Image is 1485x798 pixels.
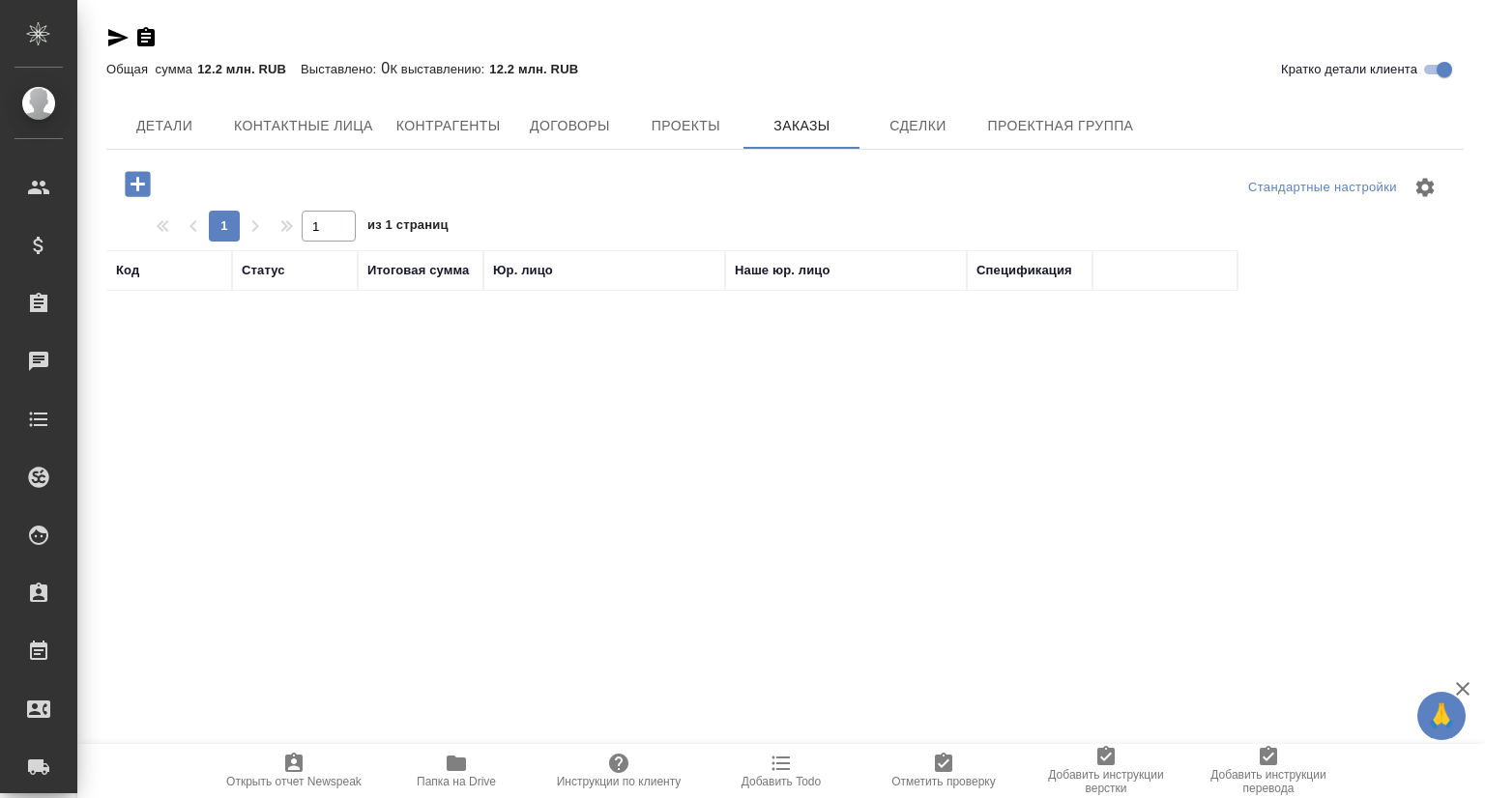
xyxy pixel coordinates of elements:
span: Заказы [755,114,848,138]
button: Инструкции по клиенту [538,744,700,798]
span: Контактные лица [234,114,373,138]
div: Код [116,261,139,280]
span: Сделки [871,114,964,138]
span: Кратко детали клиента [1281,60,1417,79]
p: Общая сумма [106,62,197,76]
div: Наше юр. лицо [735,261,830,280]
button: Добавить проект [111,164,164,204]
span: Контрагенты [396,114,501,138]
button: Скопировать ссылку для ЯМессенджера [106,26,130,49]
span: Отметить проверку [891,775,995,788]
span: Настроить таблицу [1402,164,1448,211]
div: 0 [106,57,1464,80]
p: К выставлению: [390,62,489,76]
button: Отметить проверку [862,744,1025,798]
span: Добавить инструкции верстки [1036,768,1176,795]
span: Инструкции по клиенту [557,775,682,788]
span: из 1 страниц [367,214,449,242]
p: 12.2 млн. RUB [489,62,593,76]
span: Проекты [639,114,732,138]
button: Скопировать ссылку [134,26,158,49]
button: Добавить Todo [700,744,862,798]
button: 🙏 [1417,692,1466,740]
span: Открыть отчет Newspeak [226,775,362,788]
div: Юр. лицо [493,261,553,280]
button: Открыть отчет Newspeak [213,744,375,798]
span: Добавить Todo [742,775,821,788]
button: Добавить инструкции верстки [1025,744,1187,798]
span: Добавить инструкции перевода [1199,768,1338,795]
span: Договоры [523,114,616,138]
div: Спецификация [976,261,1072,280]
div: split button [1243,173,1402,203]
span: Проектная группа [987,114,1133,138]
p: 12.2 млн. RUB [197,62,301,76]
div: Итоговая сумма [367,261,469,280]
span: 🙏 [1425,696,1458,736]
button: Добавить инструкции перевода [1187,744,1350,798]
span: Папка на Drive [417,775,496,788]
span: Детали [118,114,211,138]
button: Папка на Drive [375,744,538,798]
div: Статус [242,261,285,280]
p: Выставлено: [301,62,381,76]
